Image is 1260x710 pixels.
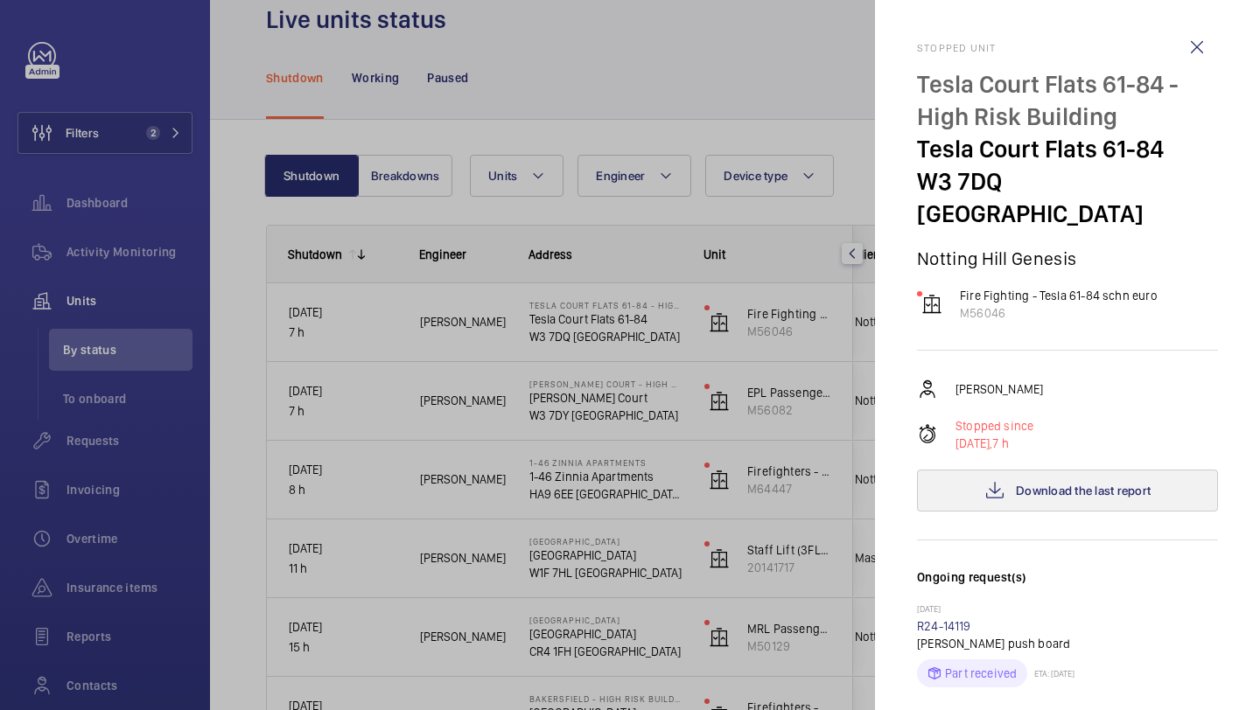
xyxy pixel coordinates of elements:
[921,294,942,315] img: elevator.svg
[1016,484,1151,498] span: Download the last report
[917,165,1218,230] p: W3 7DQ [GEOGRAPHIC_DATA]
[945,665,1017,682] p: Part received
[960,287,1158,304] p: Fire Fighting - Tesla 61-84 schn euro
[917,603,1218,617] p: [DATE]
[955,380,1043,398] p: [PERSON_NAME]
[917,470,1218,512] button: Download the last report
[917,133,1218,165] p: Tesla Court Flats 61-84
[960,304,1158,322] p: M56046
[917,247,1218,269] p: Notting Hill Genesis
[917,568,1218,603] h3: Ongoing request(s)
[917,635,1218,652] p: [PERSON_NAME] push board
[955,417,1033,435] p: Stopped since
[1027,668,1074,679] p: ETA: [DATE]
[917,42,1218,54] h2: Stopped unit
[955,435,1033,452] p: 7 h
[955,436,992,450] span: [DATE],
[917,68,1218,133] p: Tesla Court Flats 61-84 - High Risk Building
[917,619,971,633] a: R24-14119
